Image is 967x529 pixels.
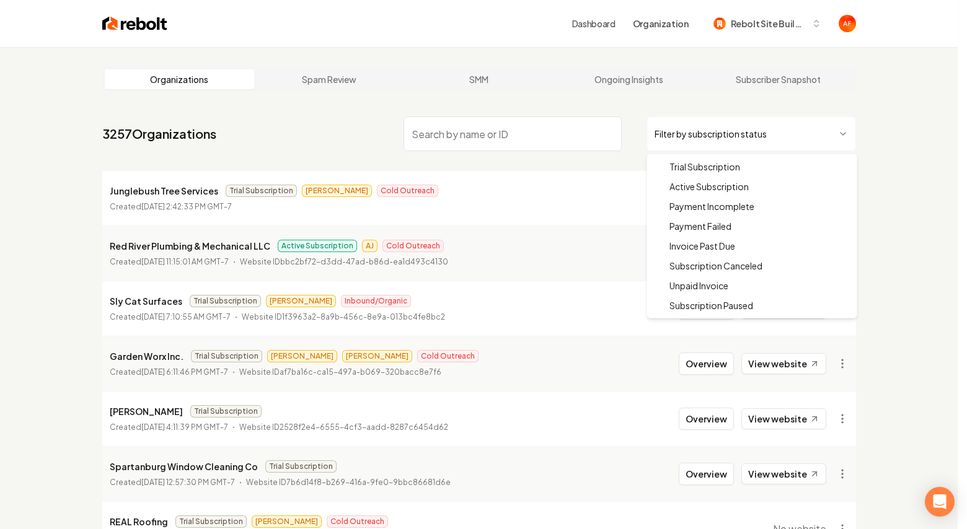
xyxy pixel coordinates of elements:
[669,200,754,212] span: Payment Incomplete
[669,240,735,252] span: Invoice Past Due
[669,160,740,173] span: Trial Subscription
[669,220,731,232] span: Payment Failed
[669,180,749,193] span: Active Subscription
[669,279,728,292] span: Unpaid Invoice
[669,260,762,272] span: Subscription Canceled
[669,299,753,312] span: Subscription Paused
